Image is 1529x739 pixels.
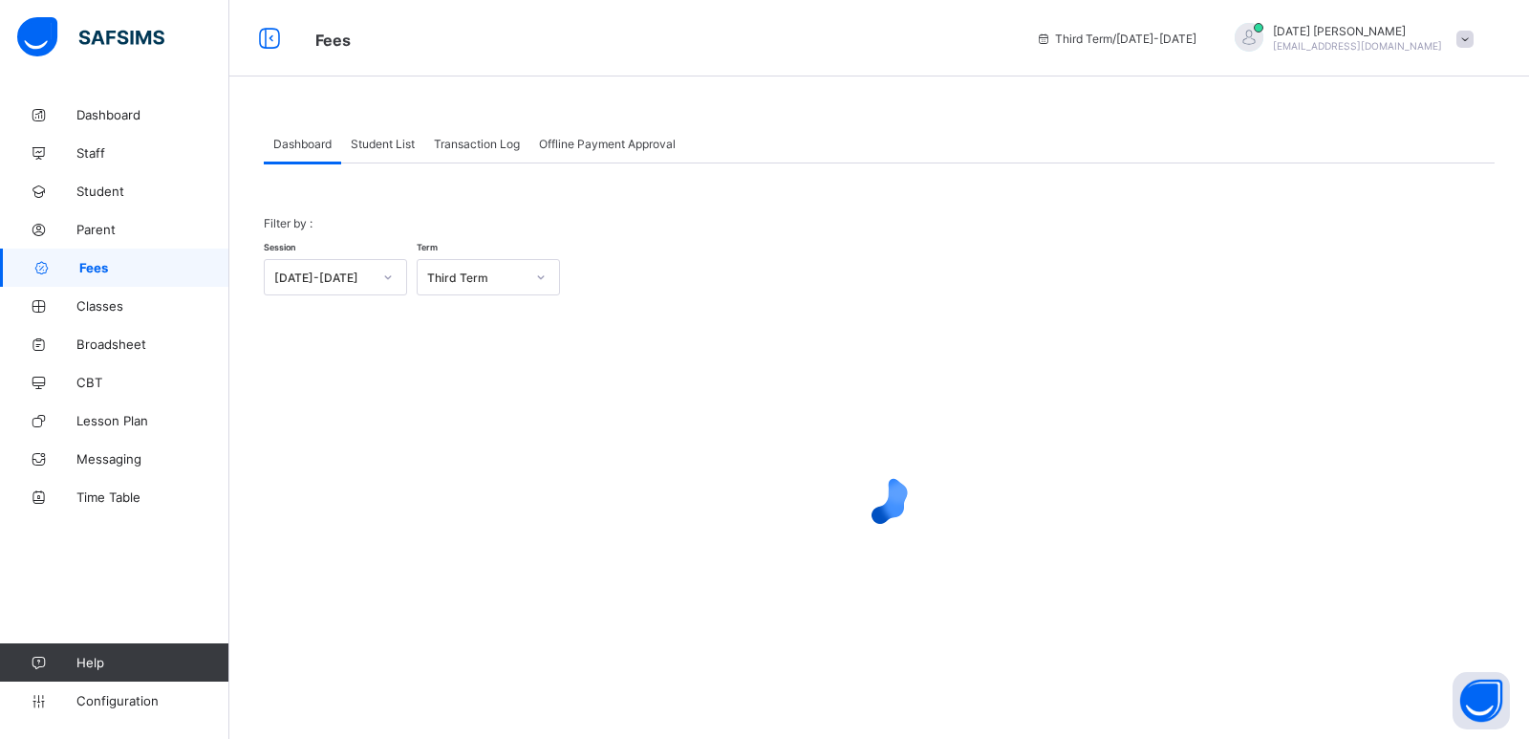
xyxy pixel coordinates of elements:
[351,137,415,151] span: Student List
[76,655,228,670] span: Help
[76,222,229,237] span: Parent
[76,145,229,161] span: Staff
[79,260,229,275] span: Fees
[1216,23,1483,54] div: SundayAugustine
[76,298,229,314] span: Classes
[1273,40,1442,52] span: [EMAIL_ADDRESS][DOMAIN_NAME]
[76,413,229,428] span: Lesson Plan
[539,137,676,151] span: Offline Payment Approval
[1273,24,1442,38] span: [DATE] [PERSON_NAME]
[1453,672,1510,729] button: Open asap
[315,31,351,50] span: Fees
[76,107,229,122] span: Dashboard
[76,375,229,390] span: CBT
[274,271,372,285] div: [DATE]-[DATE]
[427,271,525,285] div: Third Term
[17,17,164,57] img: safsims
[434,137,520,151] span: Transaction Log
[76,451,229,467] span: Messaging
[76,184,229,199] span: Student
[264,242,295,252] span: Session
[1036,32,1196,46] span: session/term information
[76,489,229,505] span: Time Table
[76,693,228,708] span: Configuration
[264,216,312,230] span: Filter by :
[273,137,332,151] span: Dashboard
[76,337,229,352] span: Broadsheet
[417,242,438,252] span: Term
